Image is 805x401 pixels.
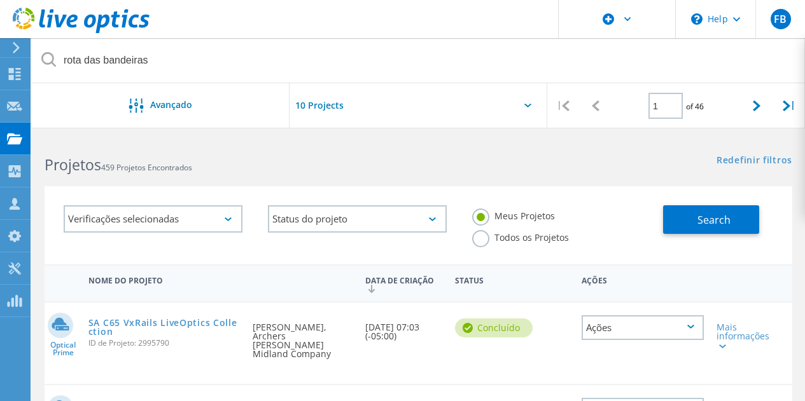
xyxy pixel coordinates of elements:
span: FB [774,14,787,24]
div: Concluído [455,318,533,337]
span: of 46 [686,101,704,112]
div: | [773,83,805,128]
span: Search [697,213,731,227]
div: Nome do Projeto [82,268,247,291]
div: Status [449,268,516,291]
div: Ações [575,268,710,291]
div: Ações [582,315,704,340]
div: [DATE] 07:03 (-05:00) [359,302,449,353]
svg: \n [691,13,703,25]
div: Status do projeto [268,205,447,233]
button: Search [663,205,759,234]
span: Optical Prime [45,341,82,357]
a: Live Optics Dashboard [13,27,150,36]
a: SA C65 VxRails LiveOptics Collection [88,318,241,336]
span: Avançado [150,100,192,109]
label: Meus Projetos [472,208,555,221]
div: Mais informações [717,323,764,350]
div: Data de Criação [359,268,449,299]
b: Projetos [45,154,101,175]
span: ID de Projeto: 2995790 [88,339,241,347]
a: Redefinir filtros [717,156,792,167]
span: 459 Projetos Encontrados [101,162,192,173]
div: Verificações selecionadas [64,205,242,233]
div: | [547,83,580,128]
label: Todos os Projetos [472,230,569,242]
div: [PERSON_NAME], Archers [PERSON_NAME] Midland Company [246,302,358,371]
